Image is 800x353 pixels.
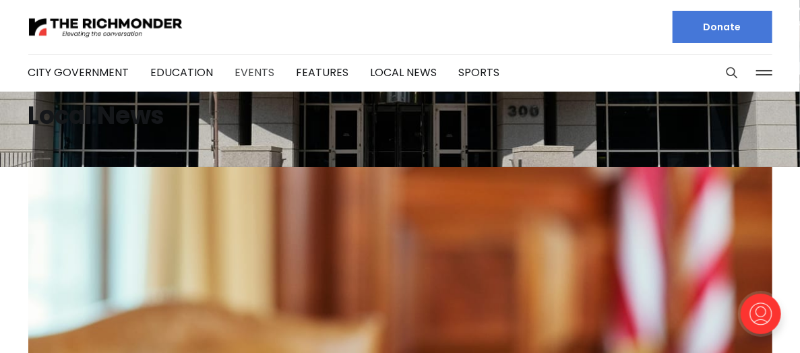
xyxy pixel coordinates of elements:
a: Events [235,65,275,80]
a: Sports [459,65,500,80]
a: City Government [28,65,129,80]
iframe: portal-trigger [729,287,800,353]
a: Donate [673,11,772,43]
img: The Richmonder [28,15,183,39]
a: Features [297,65,349,80]
a: Local News [371,65,437,80]
a: Education [151,65,214,80]
button: Search this site [722,63,742,83]
h1: Local News [28,105,772,127]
